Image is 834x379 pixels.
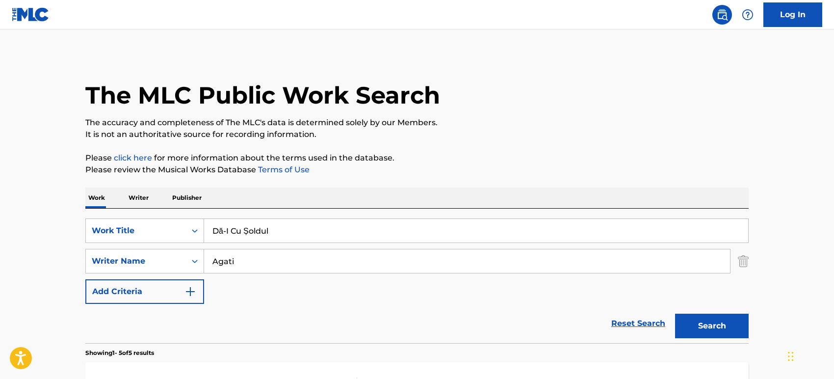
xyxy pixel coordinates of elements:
[85,129,749,140] p: It is not an authoritative source for recording information.
[738,249,749,273] img: Delete Criterion
[85,218,749,343] form: Search Form
[738,5,757,25] div: Help
[169,188,205,208] p: Publisher
[675,314,749,338] button: Search
[788,342,794,371] div: Drag
[12,7,50,22] img: MLC Logo
[114,153,152,162] a: click here
[763,2,822,27] a: Log In
[92,225,180,237] div: Work Title
[85,117,749,129] p: The accuracy and completeness of The MLC's data is determined solely by our Members.
[606,313,670,334] a: Reset Search
[712,5,732,25] a: Public Search
[256,165,310,174] a: Terms of Use
[85,188,108,208] p: Work
[126,188,152,208] p: Writer
[716,9,728,21] img: search
[85,279,204,304] button: Add Criteria
[92,255,180,267] div: Writer Name
[85,81,440,110] h1: The MLC Public Work Search
[785,332,834,379] iframe: Chat Widget
[742,9,754,21] img: help
[85,349,154,357] p: Showing 1 - 5 of 5 results
[85,164,749,176] p: Please review the Musical Works Database
[184,286,196,298] img: 9d2ae6d4665cec9f34b9.svg
[85,152,749,164] p: Please for more information about the terms used in the database.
